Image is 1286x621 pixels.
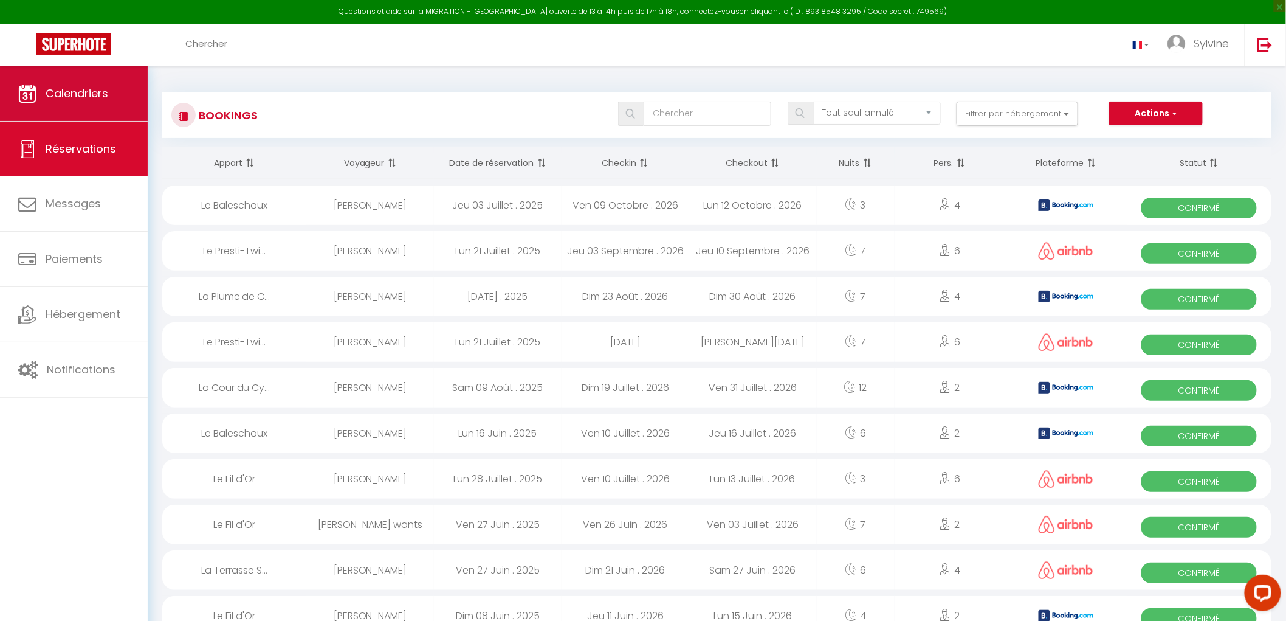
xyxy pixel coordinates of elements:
[1109,102,1203,126] button: Actions
[1005,147,1127,179] th: Sort by channel
[176,24,236,66] a: Chercher
[162,147,306,179] th: Sort by rentals
[689,147,817,179] th: Sort by checkout
[1235,570,1286,621] iframe: LiveChat chat widget
[817,147,895,179] th: Sort by nights
[644,102,771,126] input: Chercher
[895,147,1006,179] th: Sort by people
[1127,147,1271,179] th: Sort by status
[434,147,562,179] th: Sort by booking date
[1167,35,1186,53] img: ...
[1158,24,1245,66] a: ... Sylvine
[46,307,120,322] span: Hébergement
[47,362,115,377] span: Notifications
[36,33,111,55] img: Super Booking
[957,102,1078,126] button: Filtrer par hébergement
[46,251,103,266] span: Paiements
[185,37,227,50] span: Chercher
[562,147,689,179] th: Sort by checkin
[46,86,108,101] span: Calendriers
[1257,37,1273,52] img: logout
[740,6,791,16] a: en cliquant ici
[196,102,258,129] h3: Bookings
[306,147,434,179] th: Sort by guest
[46,141,116,156] span: Réservations
[1194,36,1229,51] span: Sylvine
[46,196,101,211] span: Messages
